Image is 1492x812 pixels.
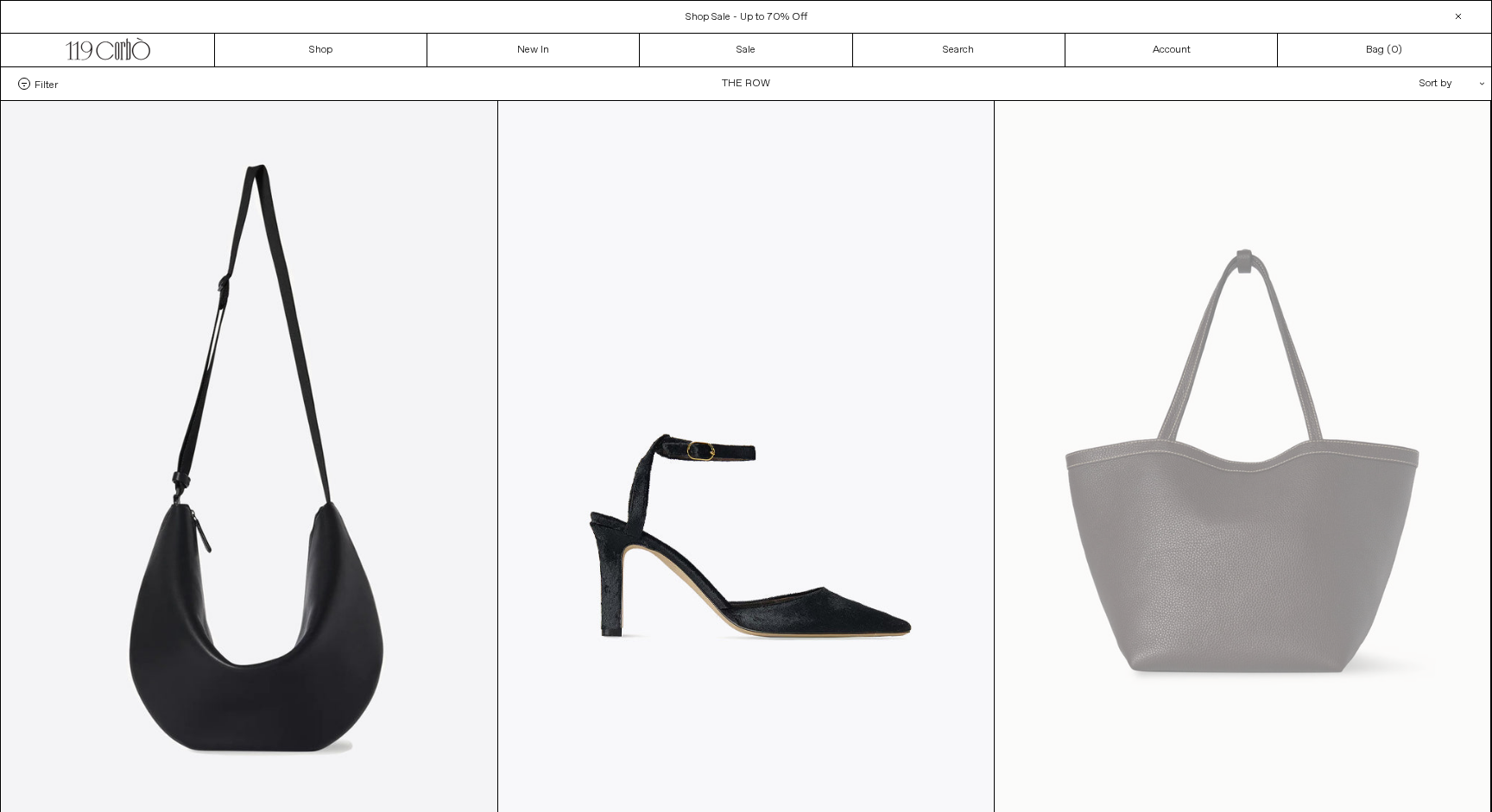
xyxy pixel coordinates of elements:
[215,34,427,66] a: Shop
[427,34,640,66] a: New In
[1065,34,1278,66] a: Account
[1318,67,1474,100] div: Sort by
[35,78,58,90] span: Filter
[1391,43,1398,57] span: 0
[853,34,1065,66] a: Search
[1391,42,1402,58] span: )
[1278,34,1490,66] a: Bag ()
[686,10,807,24] a: Shop Sale - Up to 70% Off
[640,34,852,66] a: Sale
